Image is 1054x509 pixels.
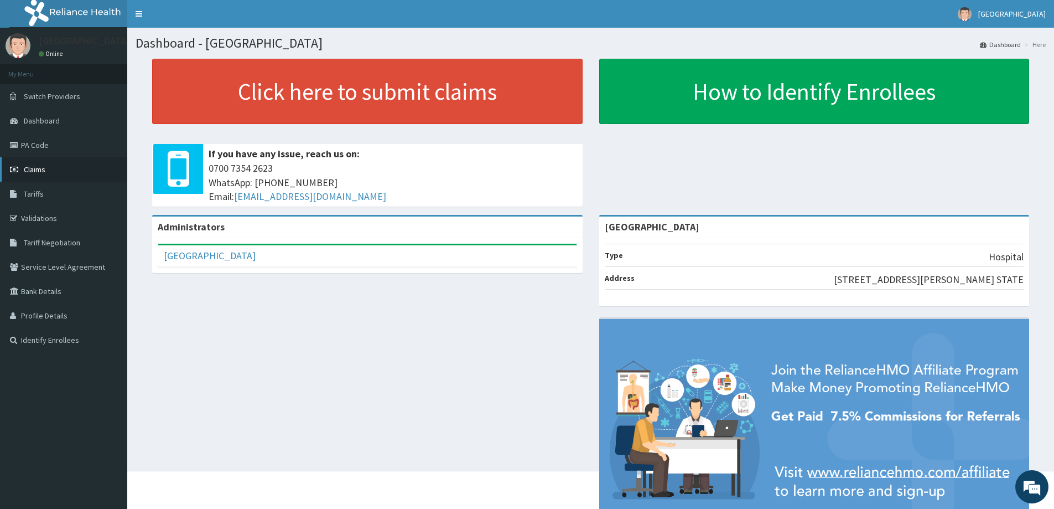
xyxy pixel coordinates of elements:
[209,147,360,160] b: If you have any issue, reach us on:
[989,250,1024,264] p: Hospital
[605,220,699,233] strong: [GEOGRAPHIC_DATA]
[834,273,1024,287] p: [STREET_ADDRESS][PERSON_NAME] STATE
[24,238,80,248] span: Tariff Negotiation
[39,50,65,58] a: Online
[234,190,386,203] a: [EMAIL_ADDRESS][DOMAIN_NAME]
[978,9,1046,19] span: [GEOGRAPHIC_DATA]
[605,273,635,283] b: Address
[958,7,972,21] img: User Image
[209,161,577,204] span: 0700 7354 2623 WhatsApp: [PHONE_NUMBER] Email:
[605,250,623,260] b: Type
[980,40,1021,49] a: Dashboard
[39,36,130,46] p: [GEOGRAPHIC_DATA]
[599,59,1030,124] a: How to Identify Enrollees
[1022,40,1046,49] li: Here
[152,59,583,124] a: Click here to submit claims
[24,91,80,101] span: Switch Providers
[24,116,60,126] span: Dashboard
[24,164,45,174] span: Claims
[136,36,1046,50] h1: Dashboard - [GEOGRAPHIC_DATA]
[158,220,225,233] b: Administrators
[164,249,256,262] a: [GEOGRAPHIC_DATA]
[24,189,44,199] span: Tariffs
[6,33,30,58] img: User Image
